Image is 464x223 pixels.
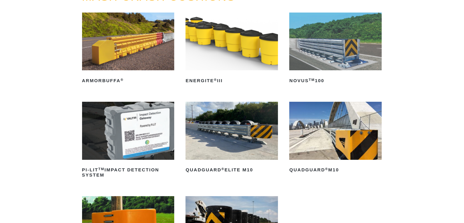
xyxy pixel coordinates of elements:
[289,102,382,175] a: QuadGuard®M10
[289,165,382,175] h2: QuadGuard M10
[289,76,382,86] h2: NOVUS 100
[82,165,174,180] h2: PI-LIT Impact Detection System
[185,13,278,86] a: ENERGITE®III
[289,13,382,86] a: NOVUSTM100
[221,167,225,171] sup: ®
[309,78,315,82] sup: TM
[98,167,104,171] sup: TM
[82,13,174,86] a: ArmorBuffa®
[325,167,328,171] sup: ®
[185,76,278,86] h2: ENERGITE III
[82,102,174,180] a: PI-LITTMImpact Detection System
[82,76,174,86] h2: ArmorBuffa
[214,78,217,82] sup: ®
[185,102,278,175] a: QuadGuard®Elite M10
[185,165,278,175] h2: QuadGuard Elite M10
[120,78,124,82] sup: ®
